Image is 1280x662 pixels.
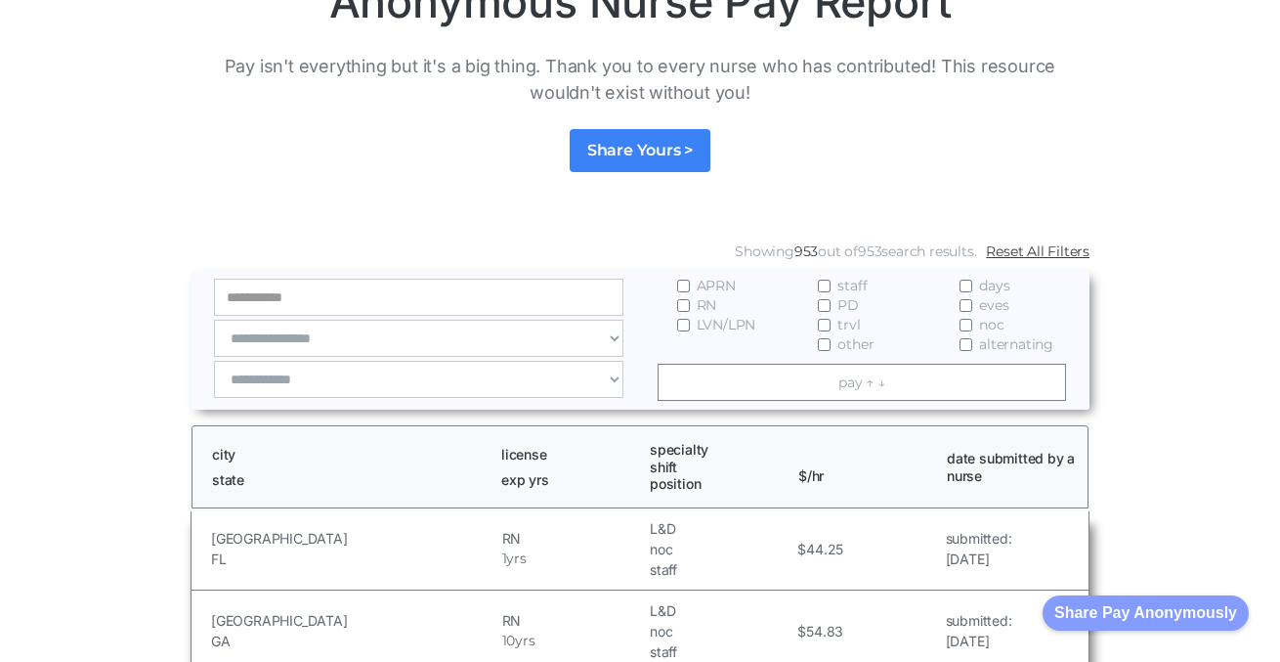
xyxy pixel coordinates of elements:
a: pay ↑ ↓ [658,364,1067,401]
p: Pay isn't everything but it's a big thing. Thank you to every nurse who has contributed! This res... [191,53,1089,106]
div: Showing out of search results. [735,242,976,261]
span: other [837,334,874,354]
span: PD [837,295,859,315]
h5: $ [797,539,806,559]
h5: 1 [502,549,507,569]
h5: yrs [515,631,534,651]
input: RN [677,299,690,312]
span: 953 [794,243,818,260]
a: Reset All Filters [986,242,1089,261]
h5: noc [650,539,792,559]
input: alternating [960,338,972,351]
span: noc [979,315,1003,334]
h5: staff [650,559,792,580]
h5: [DATE] [946,549,1012,569]
h1: $/hr [798,450,929,484]
h5: FL [211,549,497,569]
h1: exp yrs [501,471,632,489]
h1: specialty [650,441,781,459]
form: Email Form [191,237,1089,410]
input: other [818,338,831,351]
h1: position [650,475,781,493]
input: staff [818,280,831,292]
h5: GA [211,631,497,651]
h1: license [501,446,632,463]
h5: submitted: [946,610,1012,631]
h5: 44.25 [806,539,843,559]
input: LVN/LPN [677,319,690,331]
h5: RN [502,528,645,549]
h1: shift [650,459,781,476]
h5: $ [797,621,806,641]
h5: L&D [650,518,792,539]
input: APRN [677,280,690,292]
span: 953 [858,243,881,260]
h1: city [212,446,484,463]
input: trvl [818,319,831,331]
h5: yrs [506,549,526,569]
h5: [GEOGRAPHIC_DATA] [211,528,497,549]
h5: [DATE] [946,631,1012,651]
h5: L&D [650,600,792,621]
h5: staff [650,641,792,662]
h5: submitted: [946,528,1012,549]
input: eves [960,299,972,312]
span: RN [697,295,717,315]
a: submitted:[DATE] [946,610,1012,651]
button: Share Pay Anonymously [1043,596,1249,631]
a: Share Yours > [570,129,710,172]
span: alternating [979,334,1053,354]
h1: date submitted by a nurse [947,450,1078,484]
span: trvl [837,315,860,334]
input: days [960,280,972,292]
a: submitted:[DATE] [946,528,1012,569]
span: staff [837,276,867,295]
input: noc [960,319,972,331]
span: APRN [697,276,736,295]
span: days [979,276,1009,295]
h5: [GEOGRAPHIC_DATA] [211,610,497,631]
h5: noc [650,621,792,641]
h5: RN [502,610,645,631]
input: PD [818,299,831,312]
span: LVN/LPN [697,315,756,334]
h5: 54.83 [806,621,843,641]
span: eves [979,295,1008,315]
h1: state [212,471,484,489]
h5: 10 [502,631,516,651]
